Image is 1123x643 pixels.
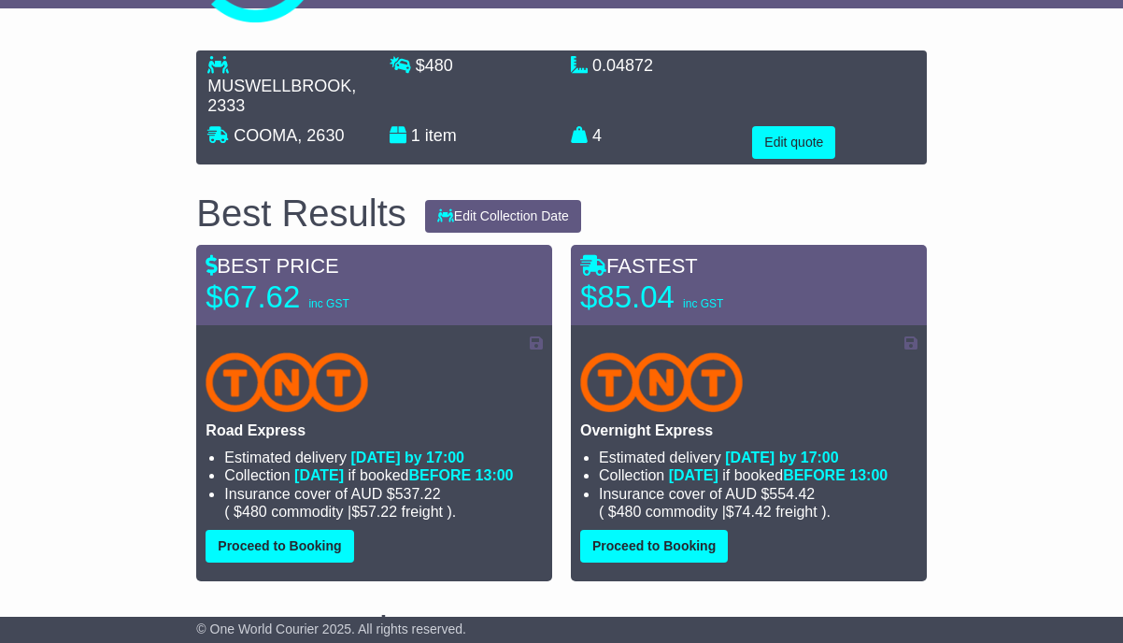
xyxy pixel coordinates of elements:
[604,504,821,520] span: $ $
[599,485,815,503] span: Insurance cover of AUD $
[224,466,543,484] li: Collection
[206,530,353,563] button: Proceed to Booking
[425,126,457,145] span: item
[599,449,917,466] li: Estimated delivery
[669,467,718,483] span: [DATE]
[580,422,917,439] p: Overnight Express
[599,503,831,521] span: ( ).
[224,449,543,466] li: Estimated delivery
[207,77,356,116] span: , 2333
[722,504,726,520] span: |
[206,422,543,439] p: Road Express
[783,467,846,483] span: BEFORE
[580,352,743,412] img: TNT Domestic: Overnight Express
[425,200,581,233] button: Edit Collection Date
[599,466,917,484] li: Collection
[234,126,297,145] span: COOMA
[752,126,835,159] button: Edit quote
[592,56,653,75] span: 0.04872
[224,485,440,503] span: Insurance cover of AUD $
[271,504,343,520] span: Commodity
[395,486,441,502] span: 537.22
[580,254,698,278] span: FASTEST
[411,126,420,145] span: 1
[580,279,814,316] p: $85.04
[617,504,642,520] span: 480
[402,504,443,520] span: Freight
[408,467,471,483] span: BEFORE
[294,467,513,483] span: if booked
[351,450,465,465] span: [DATE] by 17:00
[646,504,718,520] span: Commodity
[206,254,338,278] span: BEST PRICE
[734,504,772,520] span: 74.42
[206,352,368,412] img: TNT Domestic: Road Express
[242,504,267,520] span: 480
[206,279,439,316] p: $67.62
[775,504,817,520] span: Freight
[230,504,448,520] span: $ $
[683,297,723,310] span: inc GST
[360,504,397,520] span: 57.22
[297,126,344,145] span: , 2630
[849,467,888,483] span: 13:00
[669,467,888,483] span: if booked
[294,467,344,483] span: [DATE]
[348,504,351,520] span: |
[207,77,351,95] span: MUSWELLBROOK
[224,503,456,521] span: ( ).
[196,622,466,636] span: © One World Courier 2025. All rights reserved.
[769,486,815,502] span: 554.42
[580,530,728,563] button: Proceed to Booking
[476,467,514,483] span: 13:00
[425,56,453,75] span: 480
[416,56,453,75] span: $
[187,193,416,234] div: Best Results
[725,450,839,465] span: [DATE] by 17:00
[592,126,602,145] span: 4
[308,297,348,310] span: inc GST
